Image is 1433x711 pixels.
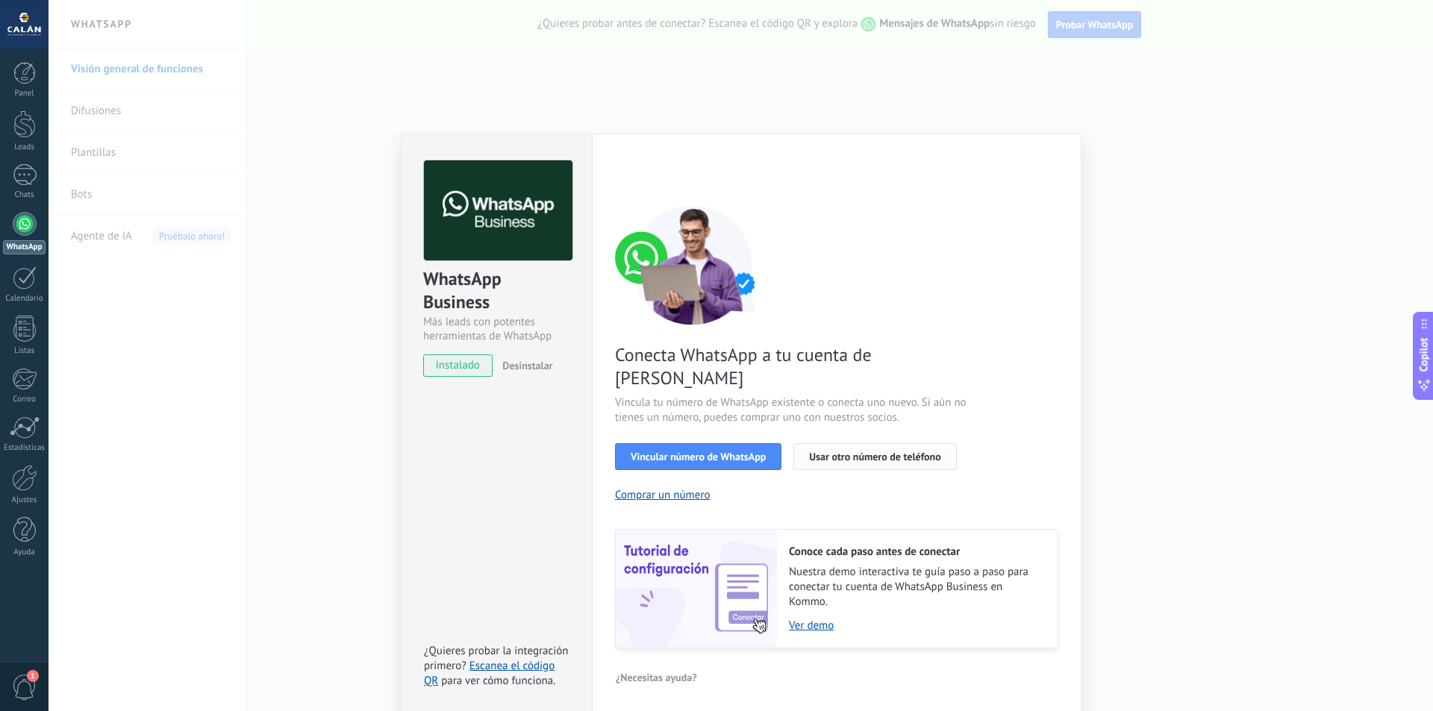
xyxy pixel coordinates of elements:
[616,672,697,683] span: ¿Necesitas ayuda?
[615,395,970,425] span: Vincula tu número de WhatsApp existente o conecta uno nuevo. Si aún no tienes un número, puedes c...
[3,495,46,505] div: Ajustes
[789,618,1043,633] a: Ver demo
[789,545,1043,559] h2: Conoce cada paso antes de conectar
[631,451,766,462] span: Vincular número de WhatsApp
[502,359,552,372] span: Desinstalar
[424,659,555,688] a: Escanea el código QR
[3,548,46,557] div: Ayuda
[441,674,555,688] span: para ver cómo funciona.
[789,565,1043,610] span: Nuestra demo interactiva te guía paso a paso para conectar tu cuenta de WhatsApp Business en Kommo.
[424,354,492,377] span: instalado
[793,443,956,470] button: Usar otro número de teléfono
[615,205,772,325] img: connect number
[809,451,940,462] span: Usar otro número de teléfono
[3,294,46,304] div: Calendario
[424,160,572,261] img: logo_main.png
[423,267,570,315] div: WhatsApp Business
[615,666,698,689] button: ¿Necesitas ayuda?
[3,190,46,200] div: Chats
[615,343,970,389] span: Conecta WhatsApp a tu cuenta de [PERSON_NAME]
[615,443,781,470] button: Vincular número de WhatsApp
[3,443,46,453] div: Estadísticas
[423,315,570,343] div: Más leads con potentes herramientas de WhatsApp
[3,395,46,404] div: Correo
[3,240,46,254] div: WhatsApp
[424,644,569,673] span: ¿Quieres probar la integración primero?
[3,89,46,98] div: Panel
[496,354,552,377] button: Desinstalar
[1417,337,1432,372] span: Copilot
[3,142,46,152] div: Leads
[27,670,39,682] span: 1
[615,488,711,502] button: Comprar un número
[3,346,46,356] div: Listas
